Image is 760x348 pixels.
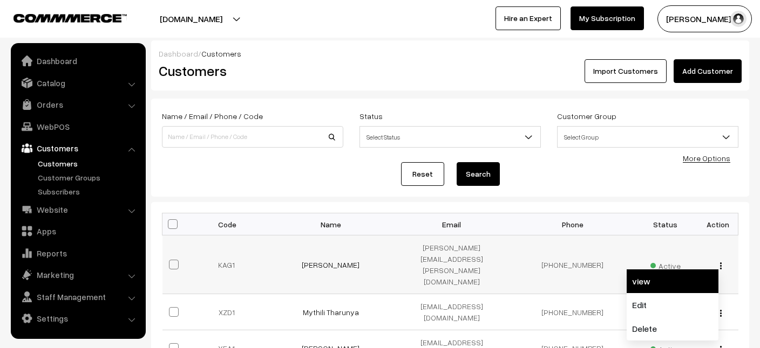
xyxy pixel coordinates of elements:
a: Hire an Expert [496,6,561,30]
span: Select Status [360,128,540,147]
td: [PHONE_NUMBER] [512,294,633,330]
a: Dashboard [159,49,198,58]
a: WebPOS [13,117,142,136]
label: Name / Email / Phone / Code [162,110,263,122]
label: Customer Group [557,110,616,122]
span: Select Group [558,128,738,147]
a: Catalog [13,73,142,93]
span: Select Status [359,126,541,148]
a: view [627,269,718,293]
a: [PERSON_NAME] [302,260,359,269]
th: Phone [512,213,633,235]
a: Staff Management [13,287,142,307]
a: My Subscription [571,6,644,30]
a: Add Customer [674,59,742,83]
td: XZD1 [189,294,270,330]
a: More Options [683,154,730,163]
a: COMMMERCE [13,11,108,24]
a: Reset [401,162,444,186]
button: Search [457,162,500,186]
th: Action [698,213,738,235]
td: [EMAIL_ADDRESS][DOMAIN_NAME] [391,294,512,330]
th: Name [270,213,391,235]
img: user [730,11,747,27]
th: Status [633,213,698,235]
a: Reports [13,243,142,263]
h2: Customers [159,62,442,79]
a: Marketing [13,265,142,284]
a: Customer Groups [35,172,142,183]
a: Import Customers [585,59,667,83]
button: [DOMAIN_NAME] [122,5,260,32]
button: [PERSON_NAME] S… [657,5,752,32]
img: Menu [720,310,722,317]
th: Email [391,213,512,235]
span: Select Group [557,126,738,148]
a: Mythili Tharunya [303,308,359,317]
img: Menu [720,262,722,269]
td: KAG1 [189,235,270,294]
a: Orders [13,95,142,114]
a: Apps [13,221,142,241]
a: Dashboard [13,51,142,71]
td: [PERSON_NAME][EMAIL_ADDRESS][PERSON_NAME][DOMAIN_NAME] [391,235,512,294]
span: Active [650,257,681,272]
label: Status [359,110,383,122]
td: [PHONE_NUMBER] [512,235,633,294]
span: Customers [201,49,241,58]
a: Customers [35,158,142,169]
img: COMMMERCE [13,14,127,22]
a: Edit [627,293,718,317]
th: Code [189,213,270,235]
input: Name / Email / Phone / Code [162,126,343,148]
a: Website [13,200,142,219]
a: Subscribers [35,186,142,197]
a: Delete [627,317,718,340]
div: / [159,48,742,59]
a: Customers [13,138,142,158]
a: Settings [13,309,142,328]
